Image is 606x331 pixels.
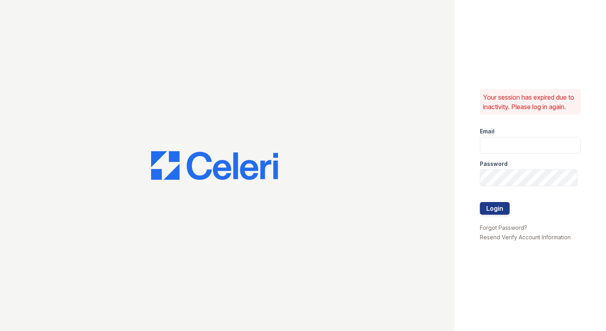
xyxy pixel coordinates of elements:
button: Login [480,202,510,215]
a: Resend Verify Account Information [480,234,571,241]
a: Forgot Password? [480,224,527,231]
p: Your session has expired due to inactivity. Please log in again. [483,92,577,112]
img: CE_Logo_Blue-a8612792a0a2168367f1c8372b55b34899dd931a85d93a1a3d3e32e68fde9ad4.png [151,151,278,180]
label: Email [480,127,495,135]
label: Password [480,160,508,168]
